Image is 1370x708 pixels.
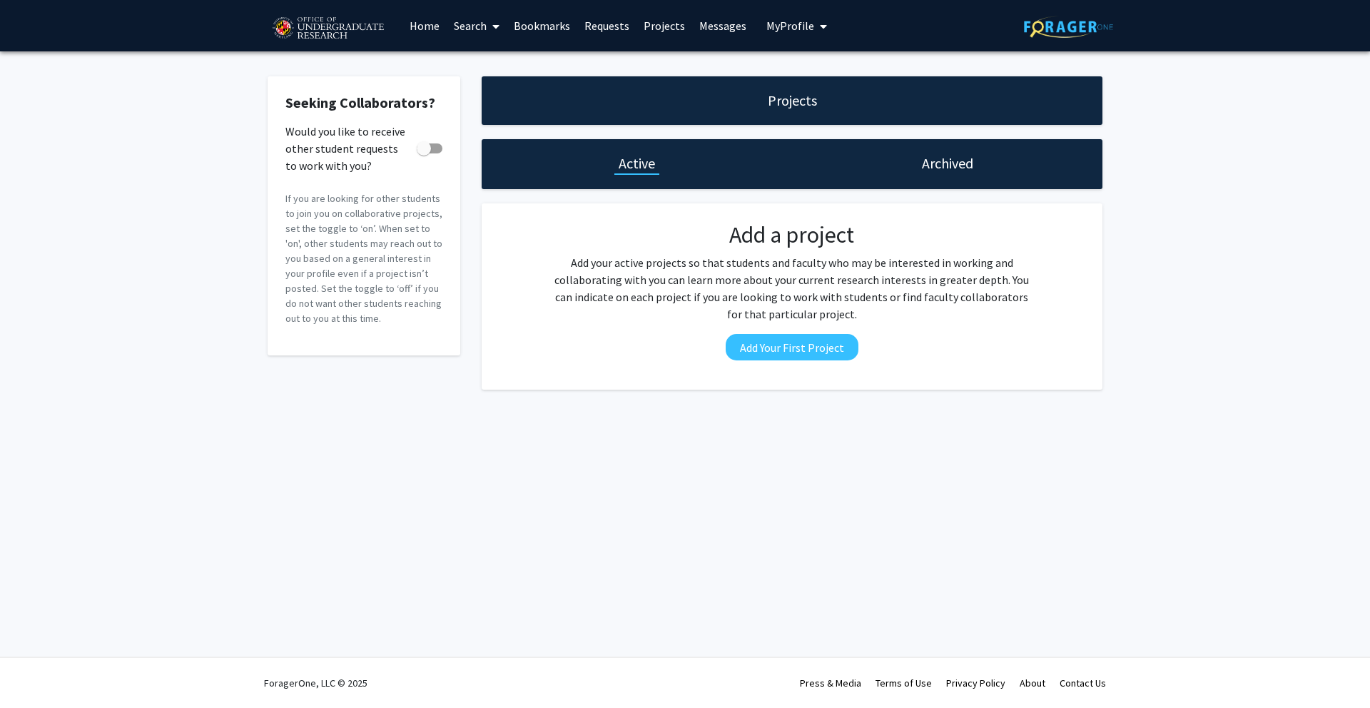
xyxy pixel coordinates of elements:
[285,123,411,174] span: Would you like to receive other student requests to work with you?
[550,254,1034,323] p: Add your active projects so that students and faculty who may be interested in working and collab...
[11,644,61,697] iframe: Chat
[876,677,932,689] a: Terms of Use
[268,11,388,46] img: University of Maryland Logo
[619,153,655,173] h1: Active
[285,191,442,326] p: If you are looking for other students to join you on collaborative projects, set the toggle to ‘o...
[1024,16,1113,38] img: ForagerOne Logo
[800,677,861,689] a: Press & Media
[285,94,442,111] h2: Seeking Collaborators?
[507,1,577,51] a: Bookmarks
[264,658,367,708] div: ForagerOne, LLC © 2025
[1020,677,1045,689] a: About
[402,1,447,51] a: Home
[550,221,1034,248] h2: Add a project
[692,1,753,51] a: Messages
[766,19,814,33] span: My Profile
[447,1,507,51] a: Search
[636,1,692,51] a: Projects
[768,91,817,111] h1: Projects
[1060,677,1106,689] a: Contact Us
[726,334,858,360] button: Add Your First Project
[946,677,1005,689] a: Privacy Policy
[577,1,636,51] a: Requests
[922,153,973,173] h1: Archived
